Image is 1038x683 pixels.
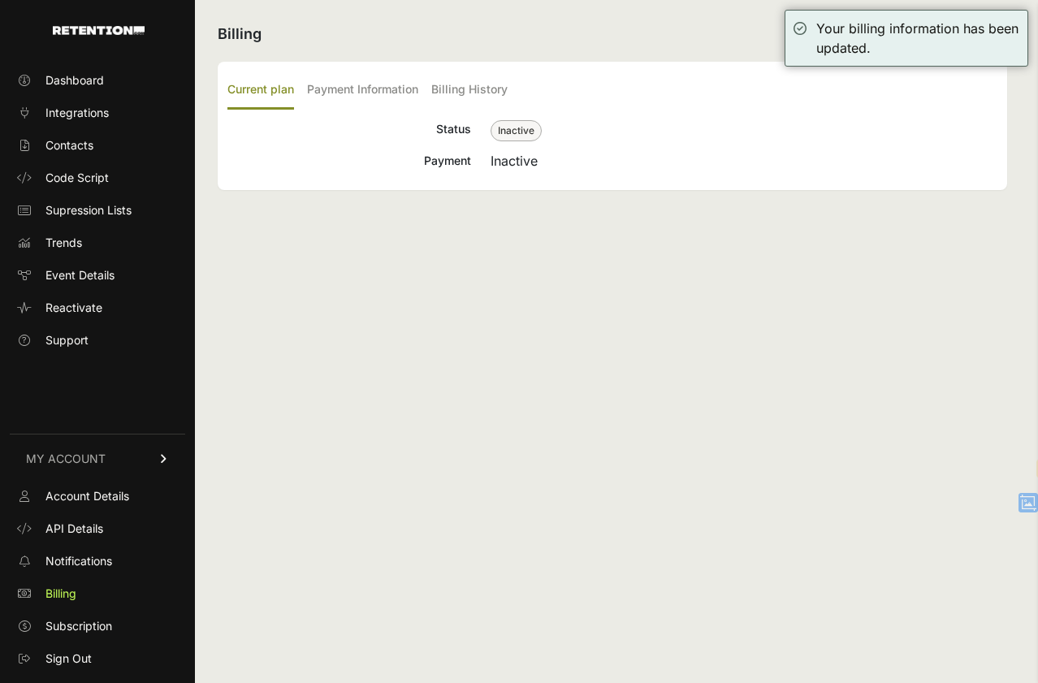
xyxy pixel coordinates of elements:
[45,72,104,89] span: Dashboard
[10,327,185,353] a: Support
[45,300,102,316] span: Reactivate
[10,295,185,321] a: Reactivate
[45,235,82,251] span: Trends
[45,202,132,218] span: Supression Lists
[45,651,92,667] span: Sign Out
[10,483,185,509] a: Account Details
[45,267,115,283] span: Event Details
[10,646,185,672] a: Sign Out
[227,119,471,141] div: Status
[10,165,185,191] a: Code Script
[10,516,185,542] a: API Details
[10,548,185,574] a: Notifications
[10,434,185,483] a: MY ACCOUNT
[45,488,129,504] span: Account Details
[26,451,106,467] span: MY ACCOUNT
[10,100,185,126] a: Integrations
[816,19,1019,58] div: Your billing information has been updated.
[45,553,112,569] span: Notifications
[45,105,109,121] span: Integrations
[10,132,185,158] a: Contacts
[10,581,185,607] a: Billing
[10,197,185,223] a: Supression Lists
[45,618,112,634] span: Subscription
[491,120,542,141] span: Inactive
[10,262,185,288] a: Event Details
[431,71,508,110] label: Billing History
[227,151,471,171] div: Payment
[227,71,294,110] label: Current plan
[53,26,145,35] img: Retention.com
[218,23,1007,45] h2: Billing
[45,521,103,537] span: API Details
[45,586,76,602] span: Billing
[45,170,109,186] span: Code Script
[10,230,185,256] a: Trends
[45,137,93,153] span: Contacts
[45,332,89,348] span: Support
[10,613,185,639] a: Subscription
[491,151,997,171] div: Inactive
[307,71,418,110] label: Payment Information
[10,67,185,93] a: Dashboard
